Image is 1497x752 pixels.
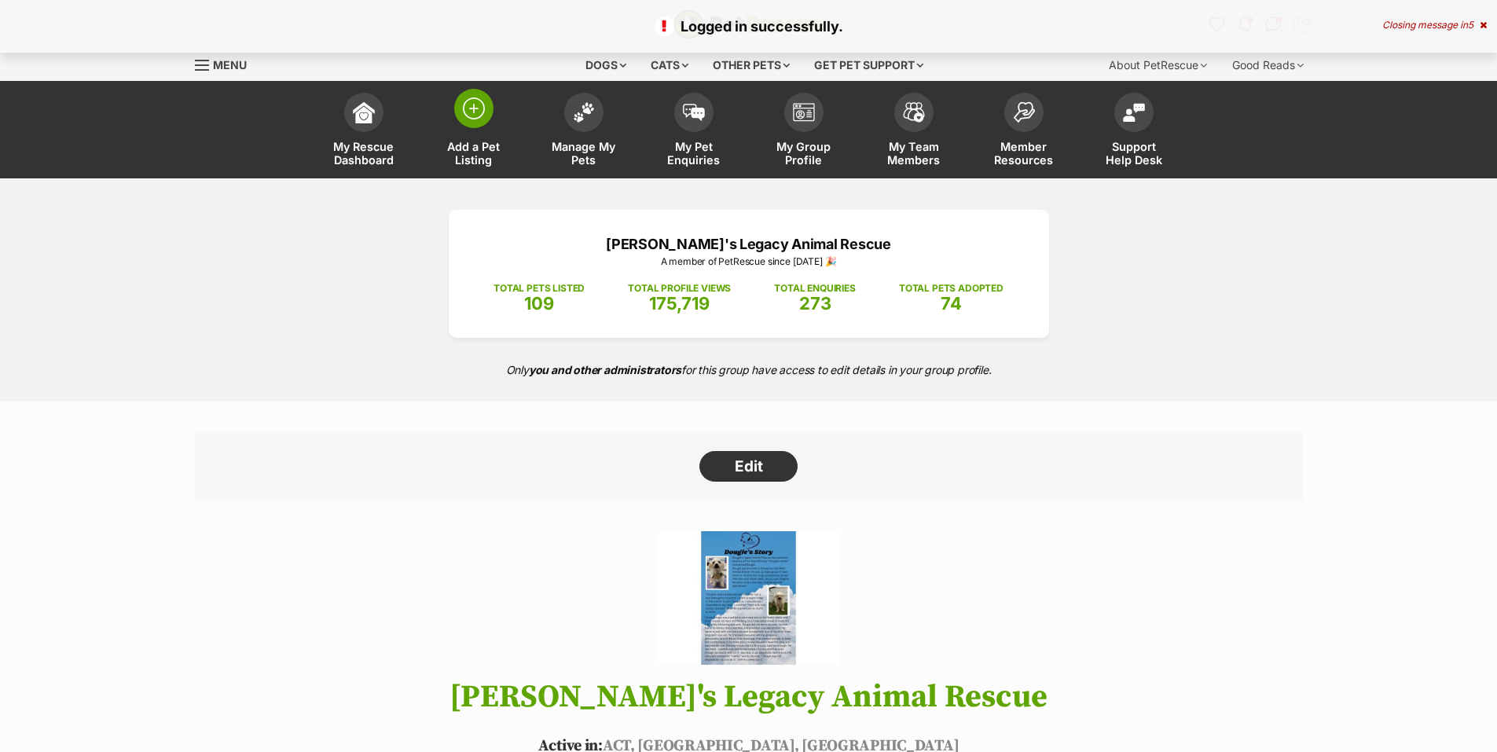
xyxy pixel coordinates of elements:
[702,50,801,81] div: Other pets
[213,58,247,72] span: Menu
[799,293,831,314] span: 273
[941,293,962,314] span: 74
[769,140,839,167] span: My Group Profile
[699,451,798,482] a: Edit
[879,140,949,167] span: My Team Members
[529,85,639,178] a: Manage My Pets
[659,531,838,665] img: Dougie's Legacy Animal Rescue
[1221,50,1315,81] div: Good Reads
[419,85,529,178] a: Add a Pet Listing
[573,102,595,123] img: manage-my-pets-icon-02211641906a0b7f246fdf0571729dbe1e7629f14944591b6c1af311fb30b64b.svg
[524,293,554,314] span: 109
[803,50,934,81] div: Get pet support
[1099,140,1169,167] span: Support Help Desk
[683,104,705,121] img: pet-enquiries-icon-7e3ad2cf08bfb03b45e93fb7055b45f3efa6380592205ae92323e6603595dc1f.svg
[493,281,585,295] p: TOTAL PETS LISTED
[549,140,619,167] span: Manage My Pets
[353,101,375,123] img: dashboard-icon-eb2f2d2d3e046f16d808141f083e7271f6b2e854fb5c12c21221c1fb7104beca.svg
[1013,101,1035,123] img: member-resources-icon-8e73f808a243e03378d46382f2149f9095a855e16c252ad45f914b54edf8863c.svg
[195,50,258,78] a: Menu
[640,50,699,81] div: Cats
[328,140,399,167] span: My Rescue Dashboard
[309,85,419,178] a: My Rescue Dashboard
[903,102,925,123] img: team-members-icon-5396bd8760b3fe7c0b43da4ab00e1e3bb1a5d9ba89233759b79545d2d3fc5d0d.svg
[969,85,1079,178] a: Member Resources
[1098,50,1218,81] div: About PetRescue
[529,363,682,376] strong: you and other administrators
[859,85,969,178] a: My Team Members
[989,140,1059,167] span: Member Resources
[171,680,1326,714] h1: [PERSON_NAME]'s Legacy Animal Rescue
[438,140,509,167] span: Add a Pet Listing
[899,281,1004,295] p: TOTAL PETS ADOPTED
[649,293,710,314] span: 175,719
[774,281,855,295] p: TOTAL ENQUIRIES
[659,140,729,167] span: My Pet Enquiries
[793,103,815,122] img: group-profile-icon-3fa3cf56718a62981997c0bc7e787c4b2cf8bcc04b72c1350f741eb67cf2f40e.svg
[628,281,731,295] p: TOTAL PROFILE VIEWS
[639,85,749,178] a: My Pet Enquiries
[749,85,859,178] a: My Group Profile
[574,50,637,81] div: Dogs
[1079,85,1189,178] a: Support Help Desk
[472,233,1026,255] p: [PERSON_NAME]'s Legacy Animal Rescue
[1123,103,1145,122] img: help-desk-icon-fdf02630f3aa405de69fd3d07c3f3aa587a6932b1a1747fa1d2bba05be0121f9.svg
[472,255,1026,269] p: A member of PetRescue since [DATE] 🎉
[463,97,485,119] img: add-pet-listing-icon-0afa8454b4691262ce3f59096e99ab1cd57d4a30225e0717b998d2c9b9846f56.svg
